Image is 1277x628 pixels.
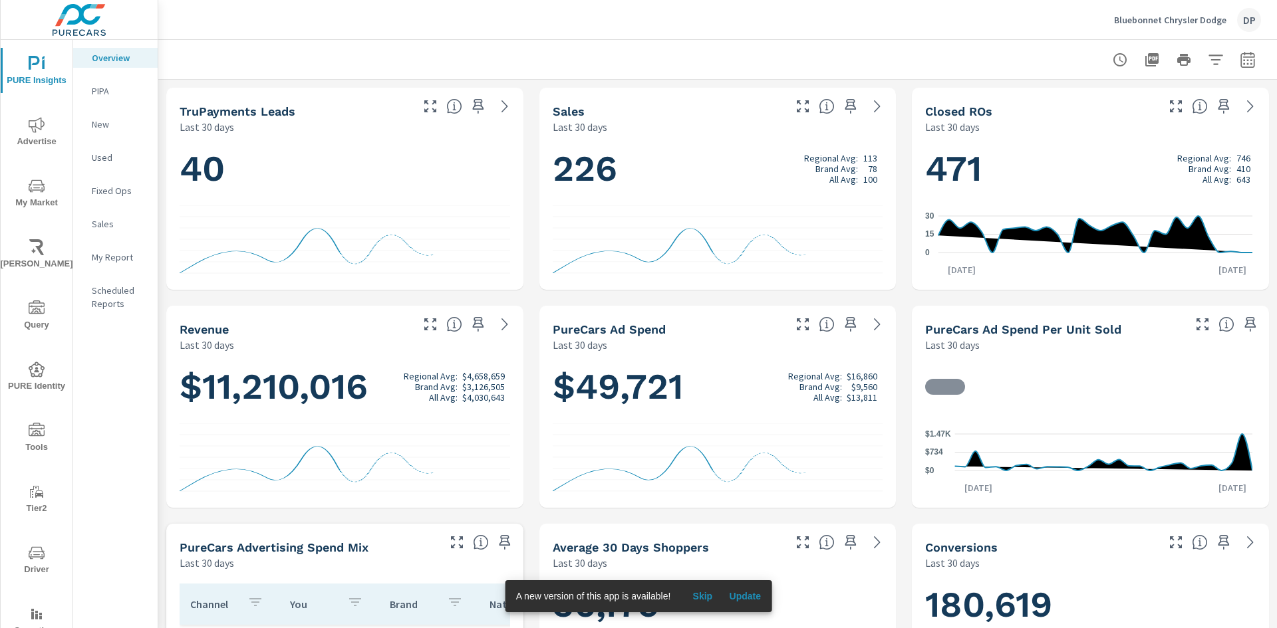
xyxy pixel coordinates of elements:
[925,146,1256,191] h1: 471
[5,117,69,150] span: Advertise
[847,371,877,381] p: $16,860
[490,597,536,611] p: National
[5,484,69,516] span: Tier2
[788,371,842,381] p: Regional Avg:
[799,381,842,392] p: Brand Avg:
[1192,534,1208,550] span: The number of dealer-specified goals completed by a visitor. [Source: This data is provided by th...
[420,314,441,335] button: Make Fullscreen
[1165,96,1187,117] button: Make Fullscreen
[1189,163,1231,174] p: Brand Avg:
[815,163,858,174] p: Brand Avg:
[1203,174,1231,185] p: All Avg:
[1177,153,1231,163] p: Regional Avg:
[1213,532,1234,553] span: Save this to your personalized report
[863,174,877,185] p: 100
[1209,481,1256,494] p: [DATE]
[867,532,888,553] a: See more details in report
[494,96,515,117] a: See more details in report
[925,211,934,221] text: 30
[804,153,858,163] p: Regional Avg:
[867,96,888,117] a: See more details in report
[553,337,607,353] p: Last 30 days
[925,119,980,135] p: Last 30 days
[390,597,436,611] p: Brand
[73,148,158,167] div: Used
[792,96,813,117] button: Make Fullscreen
[925,466,934,475] text: $0
[925,322,1121,336] h5: PureCars Ad Spend Per Unit Sold
[180,555,234,571] p: Last 30 days
[867,314,888,335] a: See more details in report
[516,591,671,601] span: A new version of this app is available!
[5,423,69,455] span: Tools
[92,51,147,64] p: Overview
[1192,98,1208,114] span: Number of Repair Orders Closed by the selected dealership group over the selected time range. [So...
[792,532,813,553] button: Make Fullscreen
[446,316,462,332] span: Total sales revenue over the selected date range. [Source: This data is sourced from the dealer’s...
[429,392,458,403] p: All Avg:
[5,56,69,88] span: PURE Insights
[468,314,489,335] span: Save this to your personalized report
[925,582,1256,627] h1: 180,619
[92,118,147,131] p: New
[553,540,709,554] h5: Average 30 Days Shoppers
[792,314,813,335] button: Make Fullscreen
[553,364,883,409] h1: $49,721
[955,481,1002,494] p: [DATE]
[180,146,510,191] h1: 40
[553,104,585,118] h5: Sales
[1218,316,1234,332] span: Average cost of advertising per each vehicle sold at the dealer over the selected date range. The...
[180,119,234,135] p: Last 30 days
[851,381,877,392] p: $9,560
[92,184,147,197] p: Fixed Ops
[863,153,877,163] p: 113
[5,178,69,211] span: My Market
[925,555,980,571] p: Last 30 days
[1240,532,1261,553] a: See more details in report
[180,104,295,118] h5: truPayments Leads
[840,96,861,117] span: Save this to your personalized report
[5,300,69,333] span: Query
[494,532,515,553] span: Save this to your personalized report
[1234,47,1261,73] button: Select Date Range
[829,174,858,185] p: All Avg:
[724,585,766,607] button: Update
[1240,96,1261,117] a: See more details in report
[73,214,158,234] div: Sales
[553,146,883,191] h1: 226
[446,98,462,114] span: The number of truPayments leads.
[553,555,607,571] p: Last 30 days
[92,251,147,264] p: My Report
[840,532,861,553] span: Save this to your personalized report
[925,248,930,257] text: 0
[1209,263,1256,276] p: [DATE]
[925,104,992,118] h5: Closed ROs
[819,534,835,550] span: A rolling 30 day total of daily Shoppers on the dealership website, averaged over the selected da...
[92,217,147,231] p: Sales
[73,280,158,314] div: Scheduled Reports
[1165,532,1187,553] button: Make Fullscreen
[462,371,505,381] p: $4,658,659
[415,381,458,392] p: Brand Avg:
[5,362,69,394] span: PURE Identity
[553,119,607,135] p: Last 30 days
[938,263,985,276] p: [DATE]
[1213,96,1234,117] span: Save this to your personalized report
[1171,47,1197,73] button: Print Report
[1203,47,1229,73] button: Apply Filters
[5,239,69,272] span: [PERSON_NAME]
[813,392,842,403] p: All Avg:
[840,314,861,335] span: Save this to your personalized report
[553,322,666,336] h5: PureCars Ad Spend
[290,597,337,611] p: You
[462,392,505,403] p: $4,030,643
[92,151,147,164] p: Used
[73,247,158,267] div: My Report
[5,545,69,577] span: Driver
[473,534,489,550] span: This table looks at how you compare to the amount of budget you spend per channel as opposed to y...
[420,96,441,117] button: Make Fullscreen
[1236,163,1250,174] p: 410
[925,448,943,457] text: $734
[925,337,980,353] p: Last 30 days
[1139,47,1165,73] button: "Export Report to PDF"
